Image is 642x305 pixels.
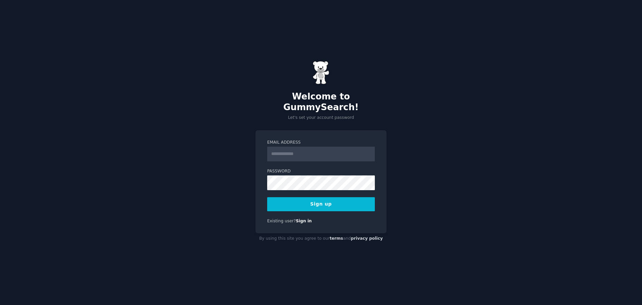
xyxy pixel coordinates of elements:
[296,219,312,223] a: Sign in
[267,197,375,211] button: Sign up
[351,236,383,241] a: privacy policy
[267,219,296,223] span: Existing user?
[267,168,375,174] label: Password
[255,233,387,244] div: By using this site you agree to our and
[267,140,375,146] label: Email Address
[330,236,343,241] a: terms
[255,115,387,121] p: Let's set your account password
[313,61,329,84] img: Gummy Bear
[255,91,387,112] h2: Welcome to GummySearch!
